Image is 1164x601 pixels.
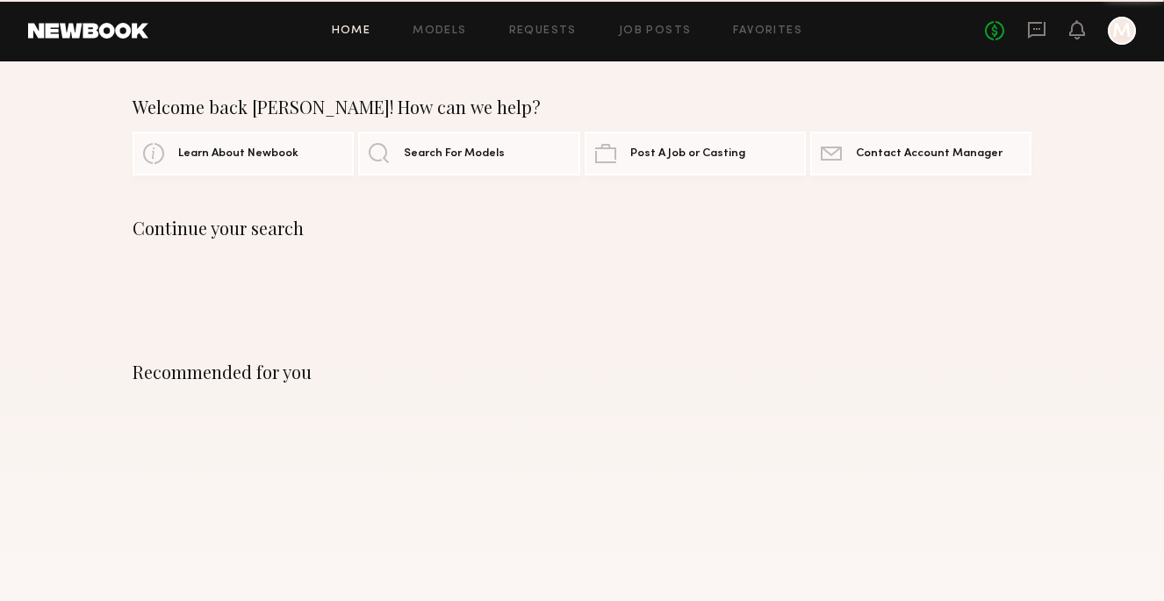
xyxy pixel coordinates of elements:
a: Post A Job or Casting [585,132,806,175]
span: Post A Job or Casting [630,148,745,160]
span: Search For Models [404,148,505,160]
a: Job Posts [619,25,692,37]
a: Models [413,25,466,37]
a: M [1108,17,1136,45]
a: Learn About Newbook [133,132,354,175]
span: Contact Account Manager [856,148,1002,160]
a: Search For Models [358,132,579,175]
a: Favorites [733,25,802,37]
a: Requests [509,25,577,37]
div: Welcome back [PERSON_NAME]! How can we help? [133,97,1031,118]
div: Recommended for you [133,361,1031,383]
div: Continue your search [133,218,1031,239]
a: Contact Account Manager [810,132,1031,175]
span: Learn About Newbook [178,148,298,160]
a: Home [332,25,371,37]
